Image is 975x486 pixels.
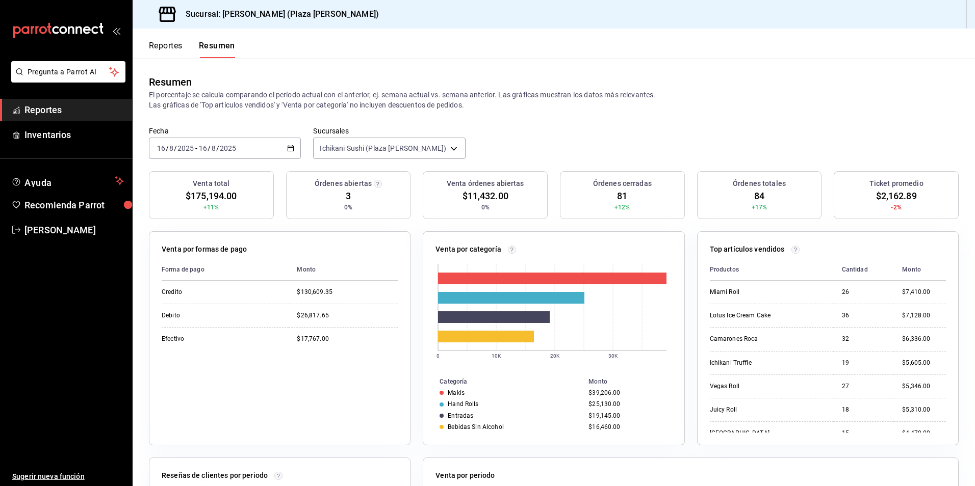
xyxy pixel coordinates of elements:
div: $17,767.00 [297,335,398,343]
h3: Órdenes cerradas [593,178,652,189]
input: -- [157,144,166,152]
span: 3 [346,189,351,203]
h3: Venta órdenes abiertas [447,178,524,189]
span: [PERSON_NAME] [24,223,124,237]
th: Monto [289,259,398,281]
span: / [208,144,211,152]
div: Efectivo [162,335,264,343]
div: $25,130.00 [588,400,668,408]
div: Hand Rolls [448,400,478,408]
th: Categoría [423,376,584,387]
p: Venta por periodo [435,470,495,481]
span: / [166,144,169,152]
h3: Venta total [193,178,229,189]
span: Pregunta a Parrot AI [28,67,110,77]
button: Pregunta a Parrot AI [11,61,125,83]
button: Reportes [149,41,183,58]
text: 10K [492,353,501,359]
span: $175,194.00 [186,189,237,203]
div: Ichikani Truffle [710,359,812,367]
th: Forma de pago [162,259,289,281]
h3: Órdenes abiertas [315,178,372,189]
h3: Sucursal: [PERSON_NAME] (Plaza [PERSON_NAME]) [177,8,379,20]
text: 20K [550,353,560,359]
div: $26,817.65 [297,311,398,320]
div: 27 [842,382,886,391]
div: Juicy Roll [710,406,812,414]
span: Ayuda [24,175,111,187]
div: Resumen [149,74,192,90]
div: Makis [448,389,465,396]
div: Credito [162,288,264,296]
span: +12% [614,203,630,212]
div: [GEOGRAPHIC_DATA] [710,429,812,438]
span: / [216,144,219,152]
input: ---- [177,144,194,152]
div: Bebidas Sin Alcohol [448,423,503,430]
text: 0 [437,353,440,359]
div: $19,145.00 [588,412,668,419]
div: 19 [842,359,886,367]
div: Debito [162,311,264,320]
span: Reportes [24,103,124,117]
h3: Ticket promedio [869,178,923,189]
div: $130,609.35 [297,288,398,296]
span: Recomienda Parrot [24,198,124,212]
div: Entradas [448,412,473,419]
input: ---- [219,144,237,152]
span: / [174,144,177,152]
div: 15 [842,429,886,438]
input: -- [198,144,208,152]
span: +11% [203,203,219,212]
span: Ichikani Sushi (Plaza [PERSON_NAME]) [320,143,446,153]
div: $5,310.00 [902,406,946,414]
div: 32 [842,335,886,343]
span: -2% [891,203,901,212]
div: $16,460.00 [588,423,668,430]
input: -- [169,144,174,152]
th: Cantidad [834,259,894,281]
p: Top artículos vendidos [710,244,785,255]
text: 30K [608,353,618,359]
div: Lotus Ice Cream Cake [710,311,812,320]
span: Sugerir nueva función [12,471,124,482]
div: Miami Roll [710,288,812,296]
div: $4,470.00 [902,429,946,438]
button: open_drawer_menu [112,26,120,35]
span: $11,432.00 [463,189,508,203]
input: -- [211,144,216,152]
span: - [195,144,197,152]
th: Monto [894,259,946,281]
div: Camarones Roca [710,335,812,343]
th: Monto [584,376,684,387]
div: $7,128.00 [902,311,946,320]
div: 26 [842,288,886,296]
div: 18 [842,406,886,414]
p: El porcentaje se calcula comparando el período actual con el anterior, ej. semana actual vs. sema... [149,90,959,110]
p: Venta por categoría [435,244,501,255]
label: Sucursales [313,127,465,134]
span: Inventarios [24,128,124,142]
span: $2,162.89 [876,189,917,203]
div: $7,410.00 [902,288,946,296]
a: Pregunta a Parrot AI [7,74,125,85]
div: Vegas Roll [710,382,812,391]
h3: Órdenes totales [733,178,786,189]
div: $6,336.00 [902,335,946,343]
div: $5,605.00 [902,359,946,367]
div: $5,346.00 [902,382,946,391]
span: 0% [481,203,490,212]
div: 36 [842,311,886,320]
div: $39,206.00 [588,389,668,396]
th: Productos [710,259,834,281]
span: 81 [617,189,627,203]
div: navigation tabs [149,41,235,58]
p: Venta por formas de pago [162,244,247,255]
label: Fecha [149,127,301,134]
span: 84 [754,189,764,203]
span: 0% [344,203,352,212]
p: Reseñas de clientes por periodo [162,470,268,481]
button: Resumen [199,41,235,58]
span: +17% [752,203,767,212]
